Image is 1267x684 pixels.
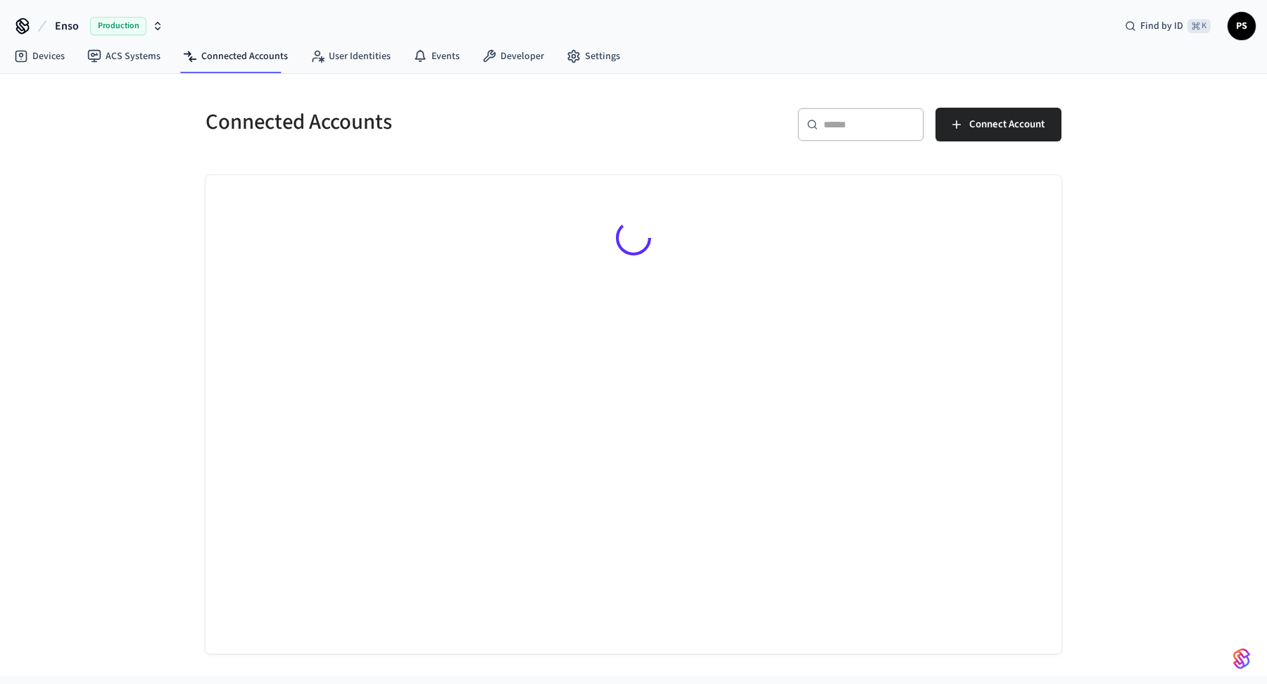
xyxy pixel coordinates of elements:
[1114,13,1222,39] div: Find by ID⌘ K
[76,44,172,69] a: ACS Systems
[1140,19,1183,33] span: Find by ID
[1229,13,1254,39] span: PS
[206,108,625,137] h5: Connected Accounts
[402,44,471,69] a: Events
[172,44,299,69] a: Connected Accounts
[555,44,631,69] a: Settings
[471,44,555,69] a: Developer
[935,108,1061,141] button: Connect Account
[1233,647,1250,670] img: SeamLogoGradient.69752ec5.svg
[1228,12,1256,40] button: PS
[3,44,76,69] a: Devices
[299,44,402,69] a: User Identities
[90,17,146,35] span: Production
[1187,19,1211,33] span: ⌘ K
[969,115,1045,134] span: Connect Account
[55,18,79,34] span: Enso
